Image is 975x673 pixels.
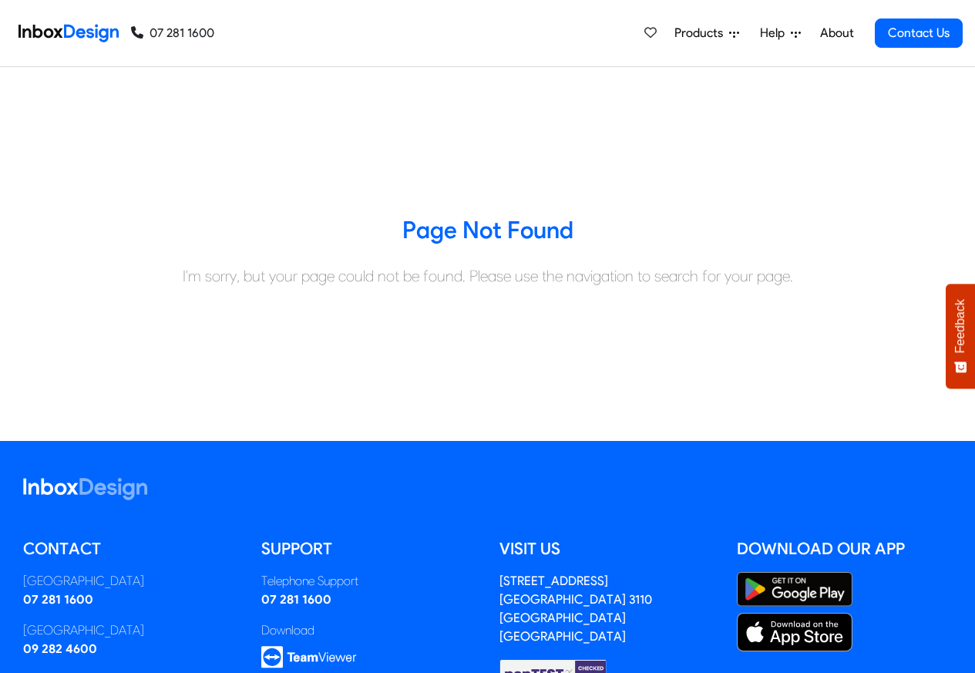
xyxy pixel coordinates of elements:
[499,574,652,644] address: [STREET_ADDRESS] [GEOGRAPHIC_DATA] 3110 [GEOGRAPHIC_DATA] [GEOGRAPHIC_DATA]
[946,284,975,389] button: Feedback - Show survey
[261,592,331,607] a: 07 281 1600
[23,478,147,500] img: logo_inboxdesign_white.svg
[23,592,93,607] a: 07 281 1600
[815,18,858,49] a: About
[261,646,357,668] img: logo_teamviewer.svg
[875,19,963,48] a: Contact Us
[674,24,729,42] span: Products
[760,24,791,42] span: Help
[12,215,963,246] h3: Page Not Found
[23,621,238,640] div: [GEOGRAPHIC_DATA]
[261,621,476,640] div: Download
[23,537,238,560] h5: Contact
[131,24,214,42] a: 07 281 1600
[754,18,807,49] a: Help
[953,299,967,353] span: Feedback
[737,572,852,607] img: Google Play Store
[23,572,238,591] div: [GEOGRAPHIC_DATA]
[12,264,963,288] div: I'm sorry, but your page could not be found. Please use the navigation to search for your page.
[23,641,97,656] a: 09 282 4600
[737,537,952,560] h5: Download our App
[261,572,476,591] div: Telephone Support
[499,574,652,644] a: [STREET_ADDRESS][GEOGRAPHIC_DATA] 3110[GEOGRAPHIC_DATA][GEOGRAPHIC_DATA]
[737,613,852,651] img: Apple App Store
[668,18,745,49] a: Products
[499,537,714,560] h5: Visit us
[261,537,476,560] h5: Support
